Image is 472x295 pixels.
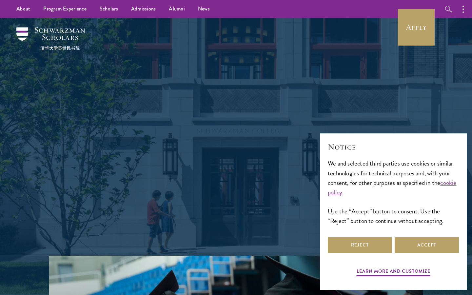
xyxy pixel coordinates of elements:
[328,159,459,225] div: We and selected third parties use cookies or similar technologies for technical purposes and, wit...
[118,127,354,205] p: Schwarzman Scholars is a prestigious one-year, fully funded master’s program in global affairs at...
[357,267,430,277] button: Learn more and customize
[328,178,457,197] a: cookie policy
[16,27,85,50] img: Schwarzman Scholars
[398,9,435,46] a: Apply
[328,141,459,152] h2: Notice
[328,237,392,253] button: Reject
[395,237,459,253] button: Accept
